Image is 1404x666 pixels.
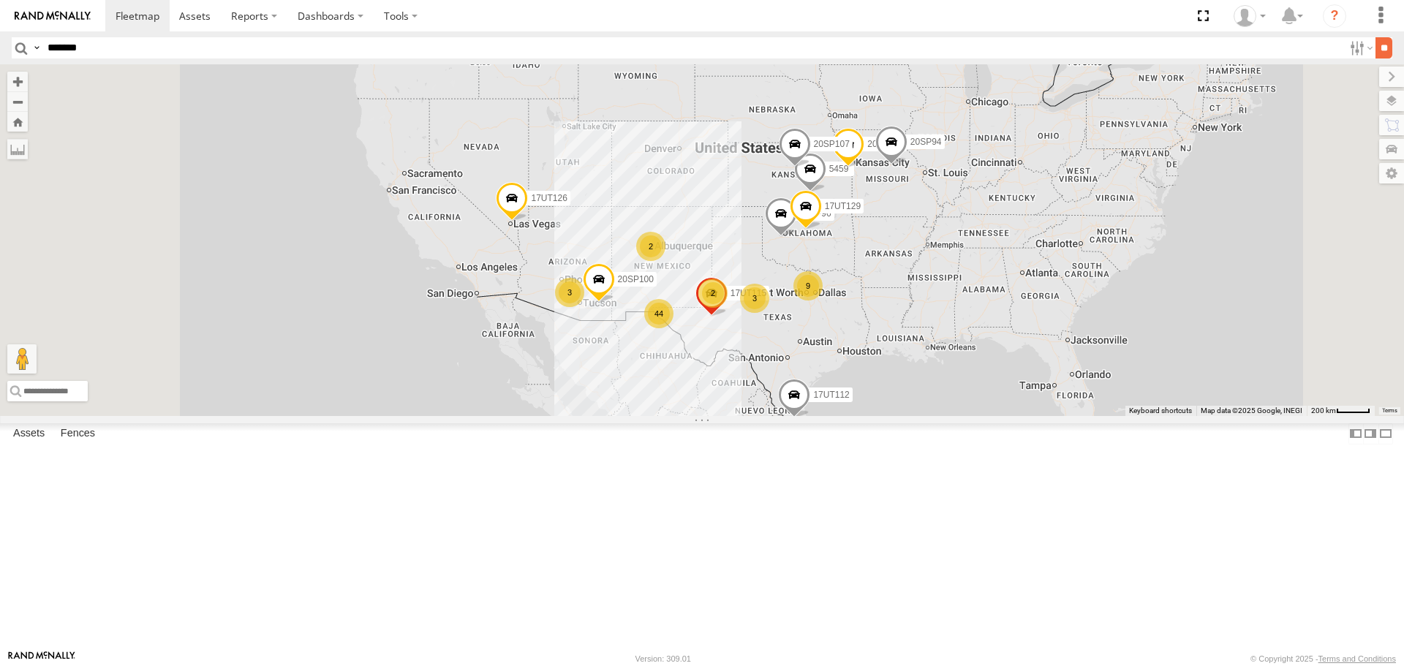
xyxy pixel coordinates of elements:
[813,390,849,401] span: 17UT112
[8,651,75,666] a: Visit our Website
[1379,163,1404,183] label: Map Settings
[618,274,654,284] span: 20SP100
[1129,406,1192,416] button: Keyboard shortcuts
[7,344,37,374] button: Drag Pegman onto the map to open Street View
[7,91,28,112] button: Zoom out
[825,202,861,212] span: 17UT129
[1323,4,1346,28] i: ?
[15,11,91,21] img: rand-logo.svg
[1378,423,1393,444] label: Hide Summary Table
[1382,407,1397,413] a: Terms (opens in new tab)
[1307,406,1375,416] button: Map Scale: 200 km per 43 pixels
[7,139,28,159] label: Measure
[53,424,102,444] label: Fences
[644,299,673,328] div: 44
[793,271,823,300] div: 9
[531,194,567,204] span: 17UT126
[6,424,52,444] label: Assets
[800,209,831,219] span: 20SP96
[1344,37,1375,58] label: Search Filter Options
[7,112,28,132] button: Zoom Home
[1201,406,1302,415] span: Map data ©2025 Google, INEGI
[910,137,942,147] span: 20SP94
[1318,654,1396,663] a: Terms and Conditions
[1311,406,1336,415] span: 200 km
[698,279,728,308] div: 2
[635,654,691,663] div: Version: 309.01
[1250,654,1396,663] div: © Copyright 2025 -
[1348,423,1363,444] label: Dock Summary Table to the Left
[814,139,850,149] span: 20SP107
[636,232,665,261] div: 2
[731,288,766,298] span: 17UT115
[1228,5,1271,27] div: Joe Romo
[829,164,849,174] span: 5459
[867,140,903,150] span: 20SP103
[1363,423,1378,444] label: Dock Summary Table to the Right
[7,72,28,91] button: Zoom in
[740,284,769,313] div: 3
[31,37,42,58] label: Search Query
[555,278,584,307] div: 3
